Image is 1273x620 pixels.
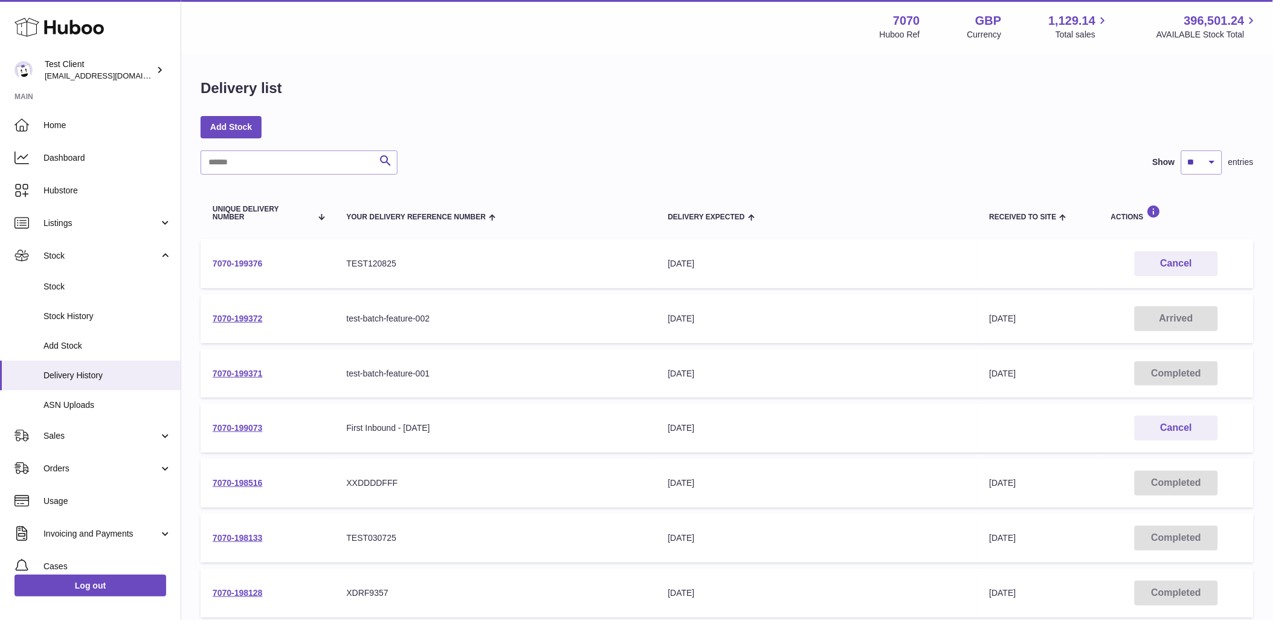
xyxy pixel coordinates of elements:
[975,13,1001,29] strong: GBP
[44,120,172,131] span: Home
[346,313,643,325] div: test-batch-feature-002
[1184,13,1245,29] span: 396,501.24
[1049,13,1096,29] span: 1,129.14
[990,533,1016,543] span: [DATE]
[44,561,172,572] span: Cases
[967,29,1002,40] div: Currency
[44,370,172,381] span: Delivery History
[45,71,178,80] span: [EMAIL_ADDRESS][DOMAIN_NAME]
[1153,157,1175,168] label: Show
[668,368,965,379] div: [DATE]
[44,281,172,292] span: Stock
[201,79,282,98] h1: Delivery list
[213,314,263,323] a: 7070-199372
[213,478,263,488] a: 7070-198516
[346,532,643,544] div: TEST030725
[45,59,153,82] div: Test Client
[346,587,643,599] div: XDRF9357
[668,477,965,489] div: [DATE]
[346,477,643,489] div: XXDDDDFFF
[201,116,262,138] a: Add Stock
[346,368,643,379] div: test-batch-feature-001
[213,533,263,543] a: 7070-198133
[346,213,486,221] span: Your Delivery Reference Number
[1135,416,1218,441] button: Cancel
[44,528,159,540] span: Invoicing and Payments
[893,13,920,29] strong: 7070
[990,588,1016,598] span: [DATE]
[1156,13,1258,40] a: 396,501.24 AVAILABLE Stock Total
[44,430,159,442] span: Sales
[1111,205,1242,221] div: Actions
[44,152,172,164] span: Dashboard
[44,340,172,352] span: Add Stock
[346,258,643,270] div: TEST120825
[668,532,965,544] div: [DATE]
[990,213,1057,221] span: Received to Site
[880,29,920,40] div: Huboo Ref
[213,423,263,433] a: 7070-199073
[990,369,1016,378] span: [DATE]
[213,588,263,598] a: 7070-198128
[668,422,965,434] div: [DATE]
[44,311,172,322] span: Stock History
[668,313,965,325] div: [DATE]
[668,258,965,270] div: [DATE]
[346,422,643,434] div: First Inbound - [DATE]
[668,587,965,599] div: [DATE]
[1049,13,1110,40] a: 1,129.14 Total sales
[990,314,1016,323] span: [DATE]
[44,185,172,196] span: Hubstore
[44,218,159,229] span: Listings
[1228,157,1254,168] span: entries
[990,478,1016,488] span: [DATE]
[44,250,159,262] span: Stock
[1156,29,1258,40] span: AVAILABLE Stock Total
[213,259,263,268] a: 7070-199376
[1055,29,1109,40] span: Total sales
[1135,251,1218,276] button: Cancel
[668,213,745,221] span: Delivery Expected
[213,205,312,221] span: Unique Delivery Number
[15,61,33,79] img: QATestClientTwo@hubboo.co.uk
[44,399,172,411] span: ASN Uploads
[44,463,159,474] span: Orders
[15,575,166,596] a: Log out
[213,369,263,378] a: 7070-199371
[44,496,172,507] span: Usage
